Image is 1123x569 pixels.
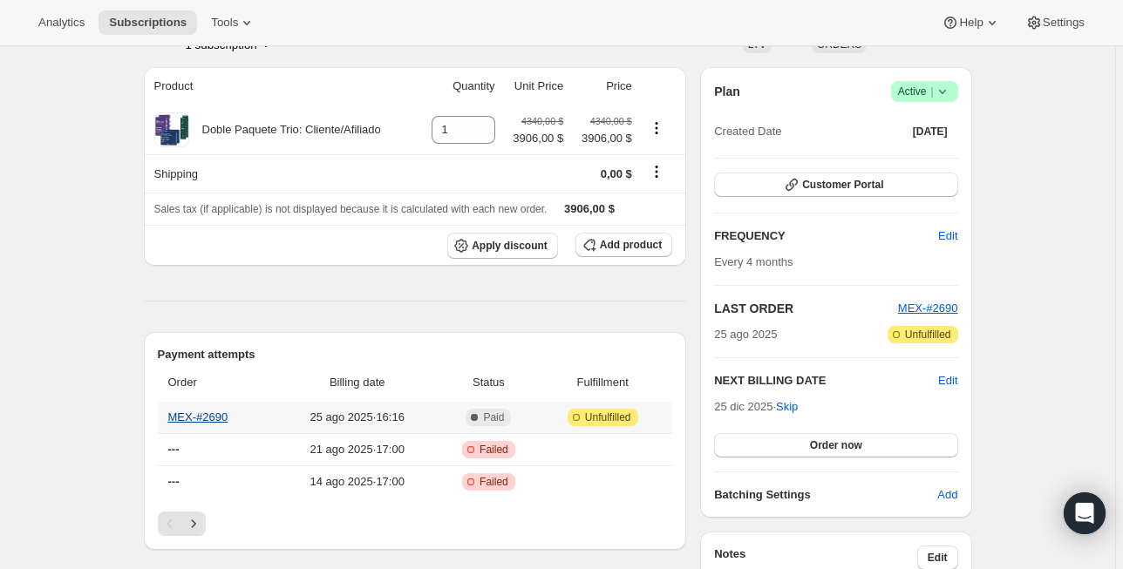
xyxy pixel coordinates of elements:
span: Customer Portal [802,178,883,192]
span: Fulfillment [543,374,662,391]
span: Tools [211,16,238,30]
span: Active [898,83,951,100]
button: Shipping actions [643,162,670,181]
nav: Paginación [158,511,673,536]
span: Order now [810,438,862,452]
span: Unfulfilled [905,328,951,342]
button: Order now [714,433,957,457]
button: Add product [575,233,672,257]
h2: LAST ORDER [714,300,898,317]
span: 3906,00 $ [564,202,615,215]
span: --- [168,475,180,488]
th: Order [158,363,276,402]
th: Shipping [144,154,417,193]
button: Add [927,481,968,509]
span: | [930,85,933,98]
span: 0,00 $ [601,167,632,180]
span: Edit [928,551,948,565]
button: Edit [938,372,957,389]
span: 3906,00 $ [574,130,632,147]
span: Add [937,486,957,504]
h2: Plan [714,83,740,100]
th: Product [144,67,417,105]
span: Created Date [714,123,781,140]
span: 14 ago 2025 · 17:00 [281,473,434,491]
span: --- [168,443,180,456]
span: Subscriptions [109,16,187,30]
span: 3906,00 $ [513,130,563,147]
button: Help [931,10,1011,35]
button: Settings [1015,10,1095,35]
button: Tools [201,10,266,35]
span: Every 4 months [714,255,793,268]
span: Edit [938,227,957,245]
button: Customer Portal [714,173,957,197]
span: Status [445,374,533,391]
button: Siguiente [181,511,206,536]
button: Edit [928,222,968,250]
span: Failed [480,443,508,457]
img: product img [154,112,189,147]
button: MEX-#2690 [898,300,958,317]
span: 25 ago 2025 · 16:16 [281,409,434,426]
h2: NEXT BILLING DATE [714,372,938,389]
h2: Payment attempts [158,346,673,363]
h6: Batching Settings [714,486,937,504]
span: Unfulfilled [585,410,631,424]
button: Product actions [643,119,670,138]
button: Subscriptions [99,10,197,35]
span: 25 dic 2025 · [714,400,798,413]
small: 4340,00 $ [521,116,563,126]
button: Apply discount [447,233,558,259]
span: Paid [483,410,504,424]
span: Sales tax (if applicable) is not displayed because it is calculated with each new order. [154,203,548,215]
h2: FREQUENCY [714,227,938,245]
span: Failed [480,475,508,489]
span: Billing date [281,374,434,391]
th: Quantity [417,67,500,105]
span: Analytics [38,16,85,30]
div: Doble Paquete Trio: Cliente/Afiliado [189,121,381,139]
span: Add product [600,238,662,252]
span: Settings [1043,16,1085,30]
span: Skip [776,398,798,416]
a: MEX-#2690 [898,301,958,315]
th: Unit Price [500,67,569,105]
a: MEX-#2690 [168,410,228,423]
span: 25 ago 2025 [714,326,777,343]
button: [DATE] [902,119,958,144]
button: Analytics [28,10,95,35]
span: Help [959,16,983,30]
small: 4340,00 $ [590,116,632,126]
span: [DATE] [913,125,948,139]
th: Price [568,67,637,105]
button: Skip [766,393,808,421]
div: Open Intercom Messenger [1064,492,1106,534]
span: 21 ago 2025 · 17:00 [281,441,434,458]
span: Apply discount [472,239,548,253]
